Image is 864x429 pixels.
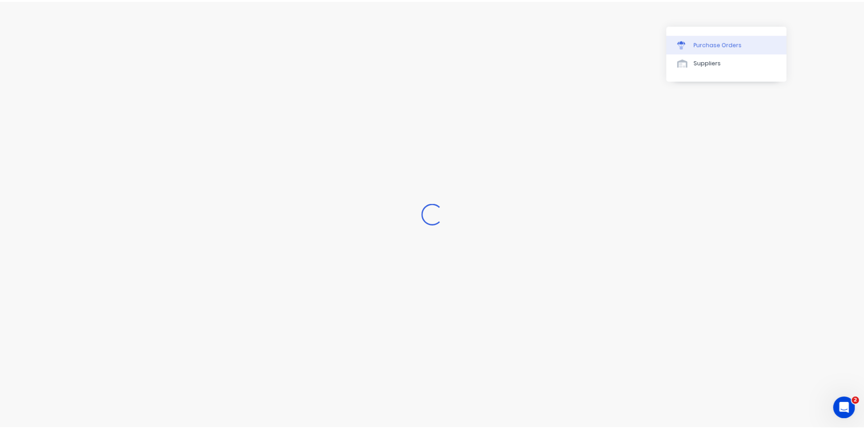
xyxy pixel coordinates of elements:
iframe: Intercom live chat [827,392,848,413]
a: Suppliers [661,52,780,70]
div: Suppliers [688,57,715,65]
span: 2 [845,392,852,399]
a: Purchase Orders [661,34,780,52]
div: Purchase Orders [688,39,736,47]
